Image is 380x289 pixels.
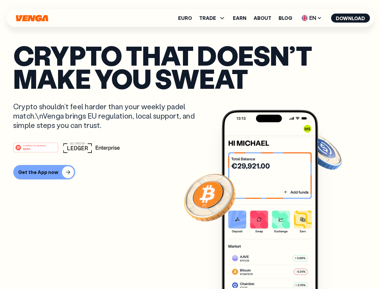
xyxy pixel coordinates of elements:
img: flag-uk [301,15,307,21]
span: EN [299,13,324,23]
p: Crypto shouldn’t feel harder than your weekly padel match.\nVenga brings EU regulation, local sup... [13,102,203,130]
tspan: #1 PRODUCT OF THE MONTH [23,144,46,146]
a: Euro [178,16,192,20]
svg: Home [15,15,49,22]
button: Download [331,14,370,23]
a: #1 PRODUCT OF THE MONTHWeb3 [13,146,58,154]
div: Get the App now [18,169,58,175]
img: Bitcoin [183,170,237,224]
span: TRADE [199,16,216,20]
p: Crypto that doesn’t make you sweat [13,44,367,90]
a: Earn [233,16,246,20]
img: USDC coin [300,129,343,173]
span: TRADE [199,14,226,22]
tspan: Web3 [23,147,30,150]
a: Blog [279,16,292,20]
a: Get the App now [13,165,367,179]
button: Get the App now [13,165,75,179]
a: About [254,16,271,20]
